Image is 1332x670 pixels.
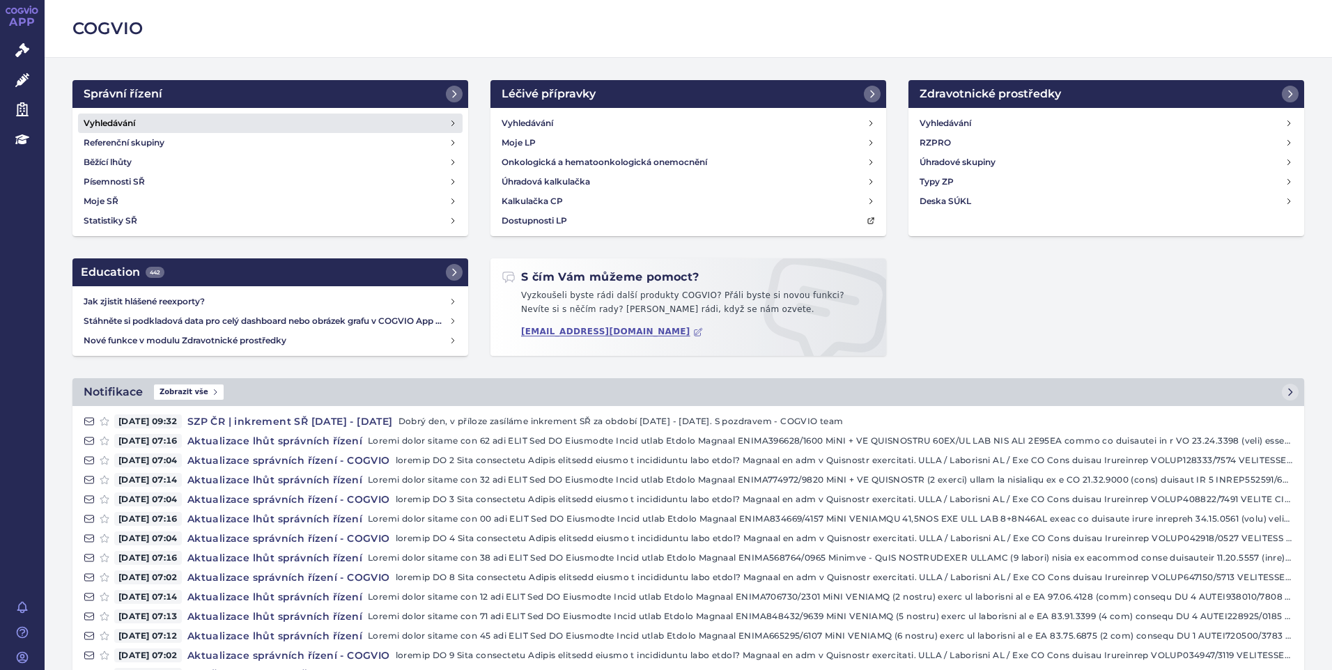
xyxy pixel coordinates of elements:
span: [DATE] 07:16 [114,551,182,565]
span: 442 [146,267,164,278]
p: Loremi dolor sitame con 62 adi ELIT Sed DO Eiusmodte Incid utlab Etdolo Magnaal ENIMA396628/1600 ... [368,434,1293,448]
h4: Běžící lhůty [84,155,132,169]
h4: Aktualizace správních řízení - COGVIO [182,648,396,662]
h4: Typy ZP [920,175,954,189]
p: Dobrý den, v příloze zasíláme inkrement SŘ za období [DATE] - [DATE]. S pozdravem - COGVIO team [398,414,1293,428]
h2: Education [81,264,164,281]
h4: Úhradové skupiny [920,155,996,169]
h4: Písemnosti SŘ [84,175,145,189]
h4: Jak zjistit hlášené reexporty? [84,295,449,309]
span: [DATE] 09:32 [114,414,182,428]
a: Jak zjistit hlášené reexporty? [78,292,463,311]
a: Education442 [72,258,468,286]
h4: Aktualizace správních řízení - COGVIO [182,531,396,545]
p: loremip DO 8 Sita consectetu Adipis elitsedd eiusmo t incididuntu labo etdol? Magnaal en adm v Qu... [396,570,1293,584]
h4: SZP ČR | inkrement SŘ [DATE] - [DATE] [182,414,398,428]
a: Správní řízení [72,80,468,108]
span: [DATE] 07:02 [114,648,182,662]
a: Typy ZP [914,172,1299,192]
a: Zdravotnické prostředky [908,80,1304,108]
a: Referenční skupiny [78,133,463,153]
span: [DATE] 07:16 [114,512,182,526]
h2: Notifikace [84,384,143,400]
h4: Aktualizace lhůt správních řízení [182,434,368,448]
p: loremip DO 9 Sita consectetu Adipis elitsedd eiusmo t incididuntu labo etdol? Magnaal en adm v Qu... [396,648,1293,662]
span: [DATE] 07:04 [114,531,182,545]
p: Loremi dolor sitame con 00 adi ELIT Sed DO Eiusmodte Incid utlab Etdolo Magnaal ENIMA834669/4157 ... [368,512,1293,526]
a: Dostupnosti LP [496,211,881,231]
h4: Moje LP [502,136,536,150]
span: [DATE] 07:04 [114,453,182,467]
h4: Vyhledávání [84,116,135,130]
a: Deska SÚKL [914,192,1299,211]
p: Loremi dolor sitame con 12 adi ELIT Sed DO Eiusmodte Incid utlab Etdolo Magnaal ENIMA706730/2301 ... [368,590,1293,604]
p: Loremi dolor sitame con 71 adi ELIT Sed DO Eiusmodte Incid utlab Etdolo Magnaal ENIMA848432/9639 ... [368,609,1293,623]
span: Zobrazit vše [154,384,224,400]
a: RZPRO [914,133,1299,153]
h2: Zdravotnické prostředky [920,86,1061,102]
p: Vyzkoušeli byste rádi další produkty COGVIO? Přáli byste si novou funkci? Nevíte si s něčím rady?... [502,289,875,322]
h4: Referenční skupiny [84,136,164,150]
h4: Aktualizace správních řízení - COGVIO [182,570,396,584]
h4: RZPRO [920,136,951,150]
a: Léčivé přípravky [490,80,886,108]
h4: Aktualizace lhůt správních řízení [182,629,368,643]
a: Moje LP [496,133,881,153]
h4: Aktualizace lhůt správních řízení [182,609,368,623]
h4: Aktualizace lhůt správních řízení [182,590,368,604]
a: Statistiky SŘ [78,211,463,231]
a: Vyhledávání [914,114,1299,133]
a: Onkologická a hematoonkologická onemocnění [496,153,881,172]
span: [DATE] 07:16 [114,434,182,448]
h2: COGVIO [72,17,1304,40]
h4: Statistiky SŘ [84,214,137,228]
h4: Deska SÚKL [920,194,971,208]
p: loremip DO 4 Sita consectetu Adipis elitsedd eiusmo t incididuntu labo etdol? Magnaal en adm v Qu... [396,531,1293,545]
p: Loremi dolor sitame con 38 adi ELIT Sed DO Eiusmodte Incid utlab Etdolo Magnaal ENIMA568764/0965 ... [368,551,1293,565]
span: [DATE] 07:12 [114,629,182,643]
h2: Léčivé přípravky [502,86,596,102]
p: Loremi dolor sitame con 45 adi ELIT Sed DO Eiusmodte Incid utlab Etdolo Magnaal ENIMA665295/6107 ... [368,629,1293,643]
a: Stáhněte si podkladová data pro celý dashboard nebo obrázek grafu v COGVIO App modulu Analytics [78,311,463,331]
a: Běžící lhůty [78,153,463,172]
h4: Vyhledávání [920,116,971,130]
a: [EMAIL_ADDRESS][DOMAIN_NAME] [521,327,703,337]
a: Kalkulačka CP [496,192,881,211]
span: [DATE] 07:13 [114,609,182,623]
a: NotifikaceZobrazit vše [72,378,1304,406]
span: [DATE] 07:14 [114,590,182,604]
h4: Aktualizace lhůt správních řízení [182,473,368,487]
p: loremip DO 2 Sita consectetu Adipis elitsedd eiusmo t incididuntu labo etdol? Magnaal en adm v Qu... [396,453,1293,467]
a: Úhradové skupiny [914,153,1299,172]
h4: Aktualizace správních řízení - COGVIO [182,453,396,467]
h4: Kalkulačka CP [502,194,563,208]
a: Vyhledávání [496,114,881,133]
a: Moje SŘ [78,192,463,211]
span: [DATE] 07:02 [114,570,182,584]
h4: Aktualizace lhůt správních řízení [182,512,368,526]
a: Nové funkce v modulu Zdravotnické prostředky [78,331,463,350]
span: [DATE] 07:04 [114,492,182,506]
h4: Stáhněte si podkladová data pro celý dashboard nebo obrázek grafu v COGVIO App modulu Analytics [84,314,449,328]
h2: S čím Vám můžeme pomoct? [502,270,699,285]
span: [DATE] 07:14 [114,473,182,487]
p: Loremi dolor sitame con 32 adi ELIT Sed DO Eiusmodte Incid utlab Etdolo Magnaal ENIMA774972/9820 ... [368,473,1293,487]
h4: Úhradová kalkulačka [502,175,590,189]
h4: Moje SŘ [84,194,118,208]
h4: Vyhledávání [502,116,553,130]
h2: Správní řízení [84,86,162,102]
a: Písemnosti SŘ [78,172,463,192]
h4: Onkologická a hematoonkologická onemocnění [502,155,707,169]
a: Vyhledávání [78,114,463,133]
h4: Nové funkce v modulu Zdravotnické prostředky [84,334,449,348]
a: Úhradová kalkulačka [496,172,881,192]
h4: Dostupnosti LP [502,214,567,228]
h4: Aktualizace lhůt správních řízení [182,551,368,565]
p: loremip DO 3 Sita consectetu Adipis elitsedd eiusmo t incididuntu labo etdol? Magnaal en adm v Qu... [396,492,1293,506]
h4: Aktualizace správních řízení - COGVIO [182,492,396,506]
